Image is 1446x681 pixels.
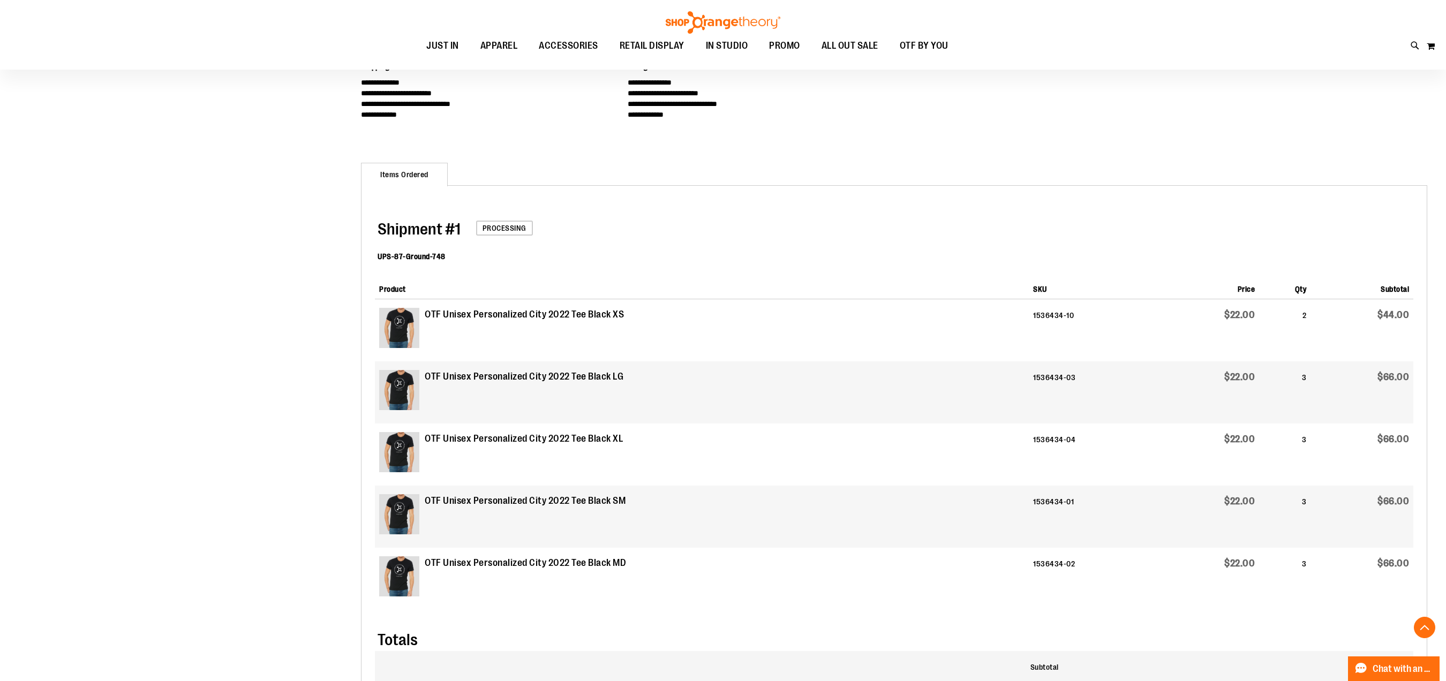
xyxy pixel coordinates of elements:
th: SKU [1029,275,1159,299]
span: $66.00 [1377,496,1409,506]
span: ALL OUT SALE [822,34,878,58]
span: Processing [476,221,533,236]
span: APPAREL [480,34,518,58]
span: JUST IN [426,34,459,58]
span: ACCESSORIES [539,34,598,58]
span: Chat with an Expert [1373,664,1433,674]
td: 1536434-02 [1029,548,1159,610]
img: Product image for Unisex Customizable City Tee [379,494,419,534]
td: 1536434-03 [1029,361,1159,423]
th: Qty [1259,275,1311,299]
th: Subtotal [375,651,1063,677]
td: 2 [1259,299,1311,361]
span: Billing Address [628,62,677,71]
td: 3 [1259,423,1311,486]
img: Product image for Unisex Customizable City Tee [379,556,419,596]
th: Product [375,275,1029,299]
span: PROMO [769,34,800,58]
th: Subtotal [1311,275,1413,299]
dt: UPS-87-Ground-748 [378,251,446,262]
img: Product image for Unisex Customizable City Tee [379,432,419,472]
td: 3 [1259,548,1311,610]
td: 3 [1259,486,1311,548]
span: IN STUDIO [706,34,748,58]
strong: Items Ordered [361,163,448,186]
span: $22.00 [1224,309,1255,320]
span: 1 [378,220,461,238]
span: $22.00 [1224,434,1255,444]
th: Price [1159,275,1259,299]
strong: OTF Unisex Personalized City 2022 Tee Black MD [425,556,626,570]
span: RETAIL DISPLAY [620,34,684,58]
span: Totals [378,631,418,649]
td: 1536434-04 [1029,423,1159,486]
img: Product image for Unisex Customizable City Tee [379,370,419,410]
span: $22.00 [1224,496,1255,506]
span: $22.00 [1224,372,1255,382]
img: Product image for Unisex Customizable City Tee [379,308,419,348]
button: Chat with an Expert [1348,656,1440,681]
span: Shipping Address [361,62,419,71]
strong: OTF Unisex Personalized City 2022 Tee Black XS [425,308,624,322]
strong: OTF Unisex Personalized City 2022 Tee Black SM [425,494,626,508]
span: $44.00 [1377,309,1409,320]
strong: OTF Unisex Personalized City 2022 Tee Black LG [425,370,623,384]
img: Shop Orangetheory [664,11,782,34]
span: $66.00 [1377,434,1409,444]
td: 1536434-10 [1029,299,1159,361]
td: 1536434-01 [1029,486,1159,548]
td: 3 [1259,361,1311,423]
span: OTF BY YOU [900,34,948,58]
span: $22.00 [1224,558,1255,569]
span: $66.00 [1377,558,1409,569]
span: $66.00 [1377,372,1409,382]
button: Back To Top [1414,617,1435,638]
strong: OTF Unisex Personalized City 2022 Tee Black XL [425,432,623,446]
span: Shipment # [378,220,455,238]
